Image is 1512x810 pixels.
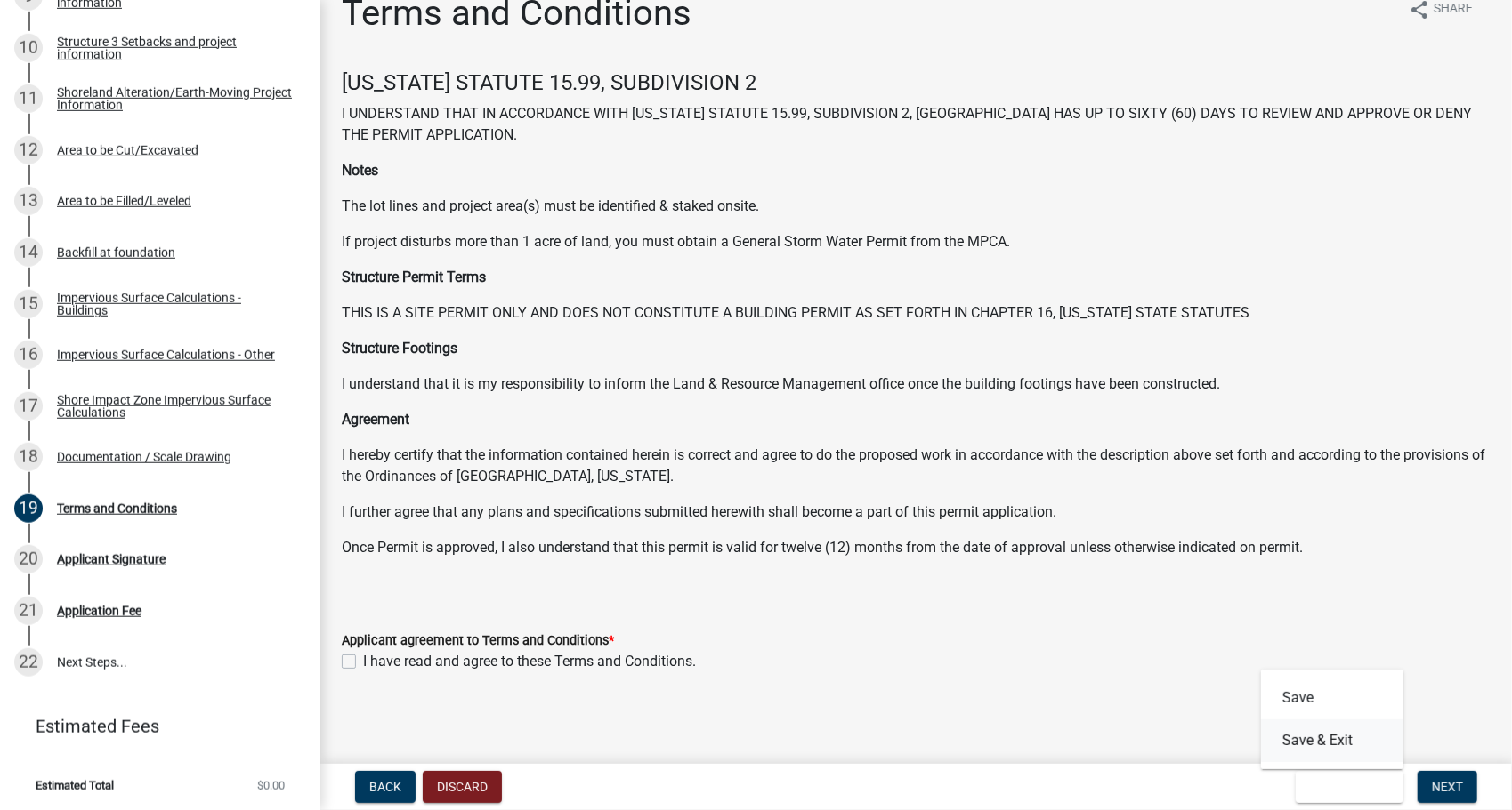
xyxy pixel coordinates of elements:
[363,651,696,672] label: I have read and agree to these Terms and Conditions.
[342,302,1491,324] p: THIS IS A SITE PERMIT ONLY AND DOES NOT CONSTITUTE A BUILDING PERMIT AS SET FORTH IN CHAPTER 16, ...
[57,292,292,317] div: Impervious Surface Calculations - Buildings
[57,349,275,361] div: Impervious Surface Calculations - Other
[14,136,43,164] div: 12
[369,780,401,794] span: Back
[57,553,166,565] div: Applicant Signature
[1261,719,1403,762] button: Save & Exit
[1418,771,1477,803] button: Next
[1261,677,1403,719] button: Save
[342,501,1491,523] p: I further agree that any plans and specifications submitted herewith shall become a part of this ...
[57,36,292,60] div: Structure 3 Setbacks and project information
[342,162,378,179] strong: Notes
[257,780,285,791] span: $0.00
[342,103,1491,146] p: I UNDERSTAND THAT IN ACCORDANCE WITH [US_STATE] STATUTE 15.99, SUBDIVISION 2, [GEOGRAPHIC_DATA] H...
[14,545,43,573] div: 20
[57,144,198,156] div: Area to be Cut/Excavated
[57,605,141,617] div: Application Fee
[14,443,43,471] div: 18
[14,238,43,267] div: 14
[342,635,614,647] label: Applicant agreement to Terms and Conditions
[14,597,43,625] div: 21
[14,341,43,369] div: 16
[342,231,1491,253] p: If project disturbs more than 1 acre of land, you must obtain a General Storm Water Permit from t...
[342,537,1491,558] p: Once Permit is approved, I also understand that this permit is valid for twelve (12) months from ...
[57,502,177,515] div: Terms and Conditions
[57,86,292,111] div: Shoreland Alteration/Earth-Moving Project Information
[342,196,1491,217] p: The lot lines and project area(s) must be identified & staked onsite.
[57,246,175,259] div: Backfill at foundation
[14,187,43,215] div: 13
[57,195,191,207] div: Area to be Filled/Leveled
[423,771,502,803] button: Discard
[14,709,292,744] a: Estimated Fees
[14,392,43,421] div: 17
[342,411,409,428] strong: Agreement
[57,394,292,419] div: Shore Impact Zone Impervious Surface Calculations
[342,373,1491,395] p: I understand that it is my responsibility to inform the Land & Resource Management office once th...
[342,445,1491,487] p: I hereby certify that the information contained herein is correct and agree to do the proposed wo...
[14,648,43,677] div: 22
[1310,780,1379,794] span: Save & Exit
[36,780,114,791] span: Estimated Total
[1261,670,1403,769] div: Save & Exit
[342,269,486,285] strong: Structure Permit Terms
[1432,780,1463,794] span: Next
[355,771,416,803] button: Back
[14,494,43,523] div: 19
[342,340,457,357] strong: Structure Footings
[57,451,231,463] div: Documentation / Scale Drawing
[14,34,43,62] div: 10
[14,84,43,113] div: 11
[1296,771,1403,803] button: Save & Exit
[14,290,43,318] div: 15
[342,70,1491,96] h4: [US_STATE] STATUTE 15.99, SUBDIVISION 2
